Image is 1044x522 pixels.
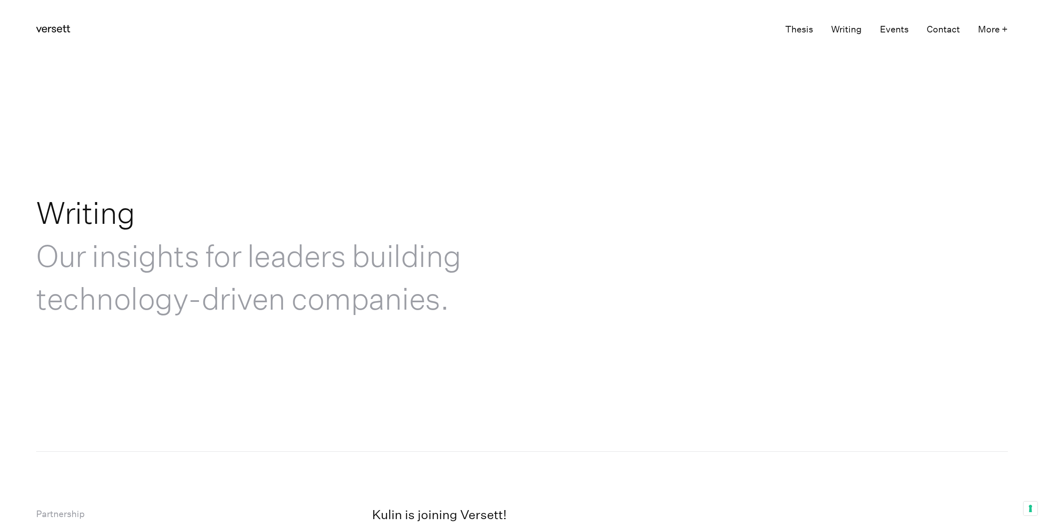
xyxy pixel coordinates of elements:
button: More + [978,21,1008,39]
h1: Writing [36,191,527,320]
span: Our insights for leaders building technology-driven companies. [36,237,461,317]
a: Writing [831,21,862,39]
a: Thesis [785,21,813,39]
a: Events [880,21,909,39]
button: Your consent preferences for tracking technologies [1023,501,1037,515]
a: Contact [927,21,960,39]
